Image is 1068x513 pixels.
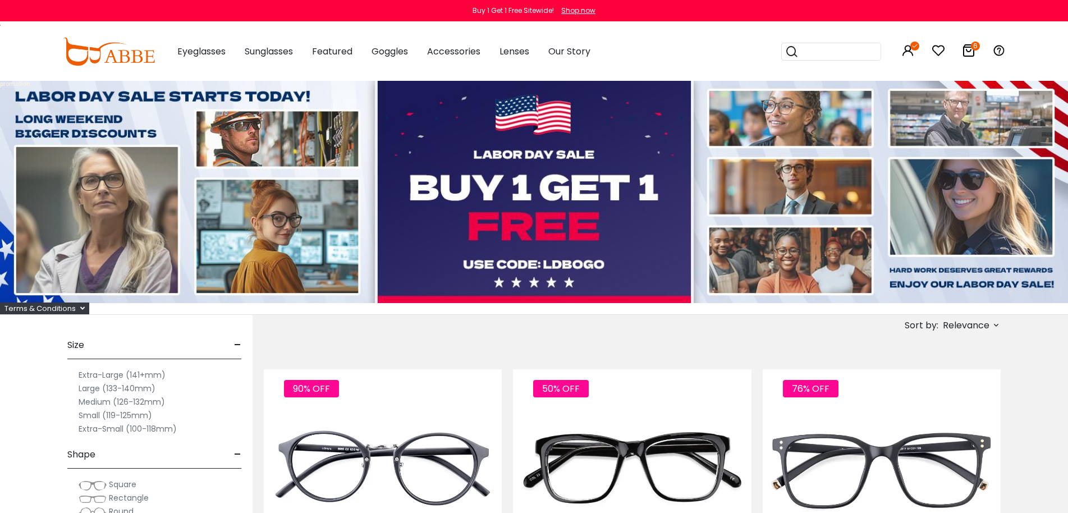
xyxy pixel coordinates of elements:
[971,42,980,51] i: 6
[79,368,166,382] label: Extra-Large (141+mm)
[177,45,226,58] span: Eyeglasses
[427,45,480,58] span: Accessories
[943,315,989,336] span: Relevance
[962,46,975,59] a: 6
[234,441,241,468] span: -
[234,332,241,359] span: -
[79,395,165,409] label: Medium (126-132mm)
[783,380,838,397] span: 76% OFF
[79,422,177,436] label: Extra-Small (100-118mm)
[372,45,408,58] span: Goggles
[245,45,293,58] span: Sunglasses
[548,45,590,58] span: Our Story
[67,332,84,359] span: Size
[109,479,136,490] span: Square
[312,45,352,58] span: Featured
[561,6,595,16] div: Shop now
[905,319,938,332] span: Sort by:
[79,493,107,505] img: Rectangle.png
[533,380,589,397] span: 50% OFF
[79,480,107,491] img: Square.png
[67,441,95,468] span: Shape
[499,45,529,58] span: Lenses
[63,38,155,66] img: abbeglasses.com
[79,382,155,395] label: Large (133-140mm)
[556,6,595,15] a: Shop now
[79,409,152,422] label: Small (119-125mm)
[109,492,149,503] span: Rectangle
[473,6,554,16] div: Buy 1 Get 1 Free Sitewide!
[284,380,339,397] span: 90% OFF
